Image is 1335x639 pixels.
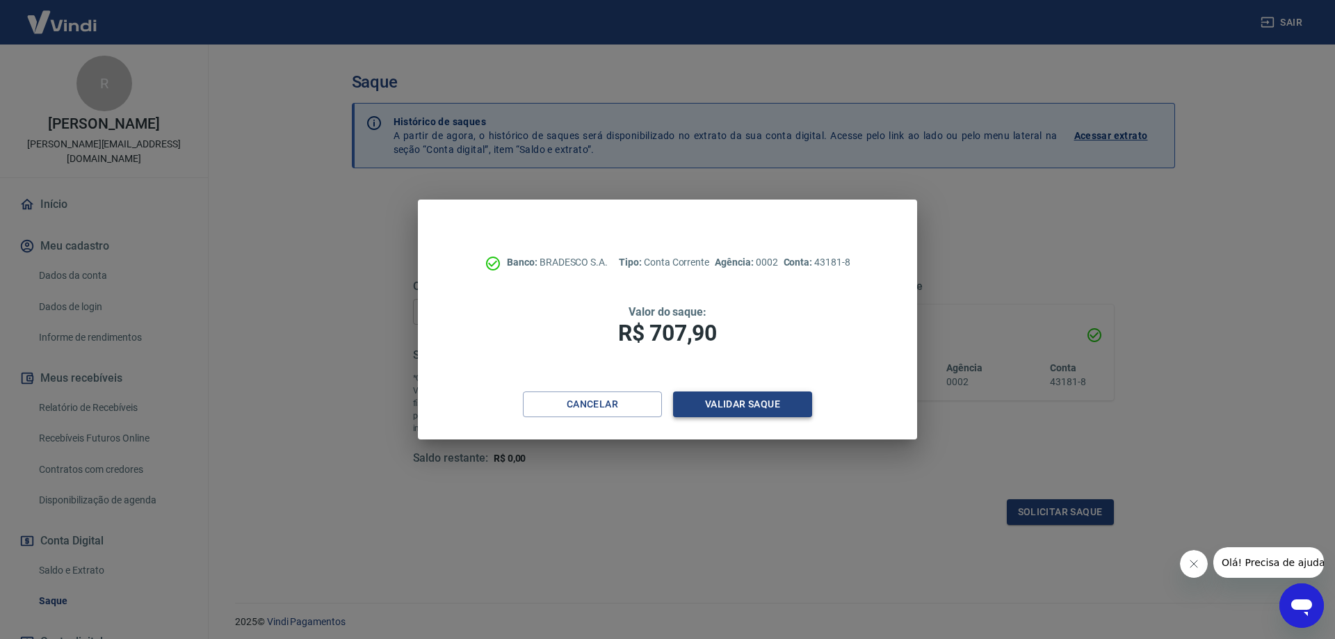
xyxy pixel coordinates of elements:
[1180,550,1208,578] iframe: Fechar mensagem
[784,255,850,270] p: 43181-8
[1213,547,1324,578] iframe: Mensagem da empresa
[619,255,709,270] p: Conta Corrente
[629,305,706,318] span: Valor do saque:
[784,257,815,268] span: Conta:
[507,257,540,268] span: Banco:
[618,320,717,346] span: R$ 707,90
[1279,583,1324,628] iframe: Botão para abrir a janela de mensagens
[619,257,644,268] span: Tipo:
[715,257,756,268] span: Agência:
[8,10,117,21] span: Olá! Precisa de ajuda?
[507,255,608,270] p: BRADESCO S.A.
[523,391,662,417] button: Cancelar
[715,255,777,270] p: 0002
[673,391,812,417] button: Validar saque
